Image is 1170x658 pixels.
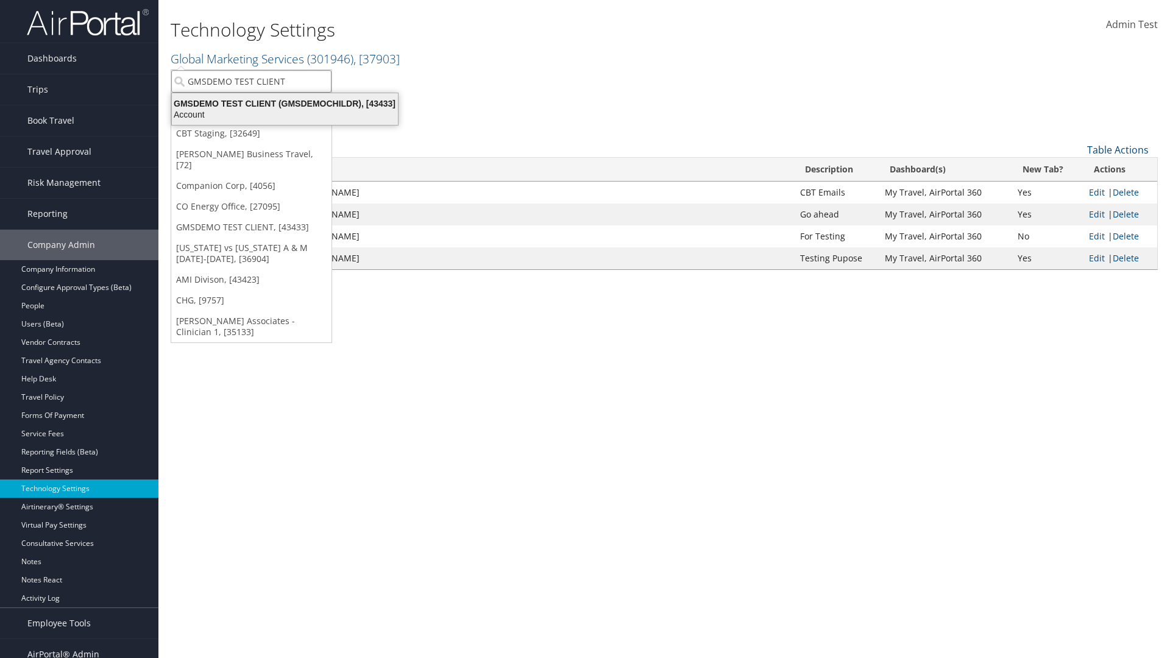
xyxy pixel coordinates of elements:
a: Edit [1089,186,1105,198]
td: For Testing [794,225,879,247]
td: [URL][DOMAIN_NAME] [261,225,794,247]
a: Companion Corp, [4056] [171,175,331,196]
input: Search Accounts [171,70,331,93]
th: Dashboard(s) [879,158,1012,182]
a: Edit [1089,230,1105,242]
td: | [1083,225,1157,247]
div: GMSDEMO TEST CLIENT (GMSDEMOCHILDR), [43433] [165,98,405,109]
a: Delete [1113,186,1139,198]
td: Testing Pupose [794,247,879,269]
a: CBT Staging, [32649] [171,123,331,144]
a: Delete [1113,230,1139,242]
a: Delete [1113,252,1139,264]
a: Admin Test [1106,6,1158,44]
td: My Travel, AirPortal 360 [879,203,1012,225]
td: Go ahead [794,203,879,225]
span: Reporting [27,199,68,229]
img: airportal-logo.png [27,8,149,37]
td: Yes [1012,247,1083,269]
a: CO Energy Office, [27095] [171,196,331,217]
span: Admin Test [1106,18,1158,31]
a: Global Marketing Services [171,51,400,67]
td: My Travel, AirPortal 360 [879,247,1012,269]
a: [PERSON_NAME] Associates - Clinician 1, [35133] [171,311,331,342]
span: Dashboards [27,43,77,74]
td: | [1083,247,1157,269]
span: Employee Tools [27,608,91,639]
a: Delete [1113,208,1139,220]
td: [URL][DOMAIN_NAME] [261,182,794,203]
span: Trips [27,74,48,105]
th: Actions [1083,158,1157,182]
th: Url [261,158,794,182]
th: Description [794,158,879,182]
a: Edit [1089,208,1105,220]
span: , [ 37903 ] [353,51,400,67]
td: My Travel, AirPortal 360 [879,225,1012,247]
td: CBT Emails [794,182,879,203]
span: Travel Approval [27,136,91,167]
div: Account [165,109,405,120]
a: [PERSON_NAME] Business Travel, [72] [171,144,331,175]
td: | [1083,203,1157,225]
td: No [1012,225,1083,247]
a: CHG, [9757] [171,290,331,311]
td: [URL][DOMAIN_NAME] [261,247,794,269]
a: GMSDEMO TEST CLIENT, [43433] [171,217,331,238]
span: Company Admin [27,230,95,260]
a: Table Actions [1087,143,1149,157]
th: New Tab? [1012,158,1083,182]
td: Yes [1012,182,1083,203]
a: [US_STATE] vs [US_STATE] A & M [DATE]-[DATE], [36904] [171,238,331,269]
span: ( 301946 ) [307,51,353,67]
span: Book Travel [27,105,74,136]
td: | [1083,182,1157,203]
td: Yes [1012,203,1083,225]
td: My Travel, AirPortal 360 [879,182,1012,203]
span: Risk Management [27,168,101,198]
a: Edit [1089,252,1105,264]
h1: Technology Settings [171,17,829,43]
a: AMI Divison, [43423] [171,269,331,290]
td: [URL][DOMAIN_NAME] [261,203,794,225]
